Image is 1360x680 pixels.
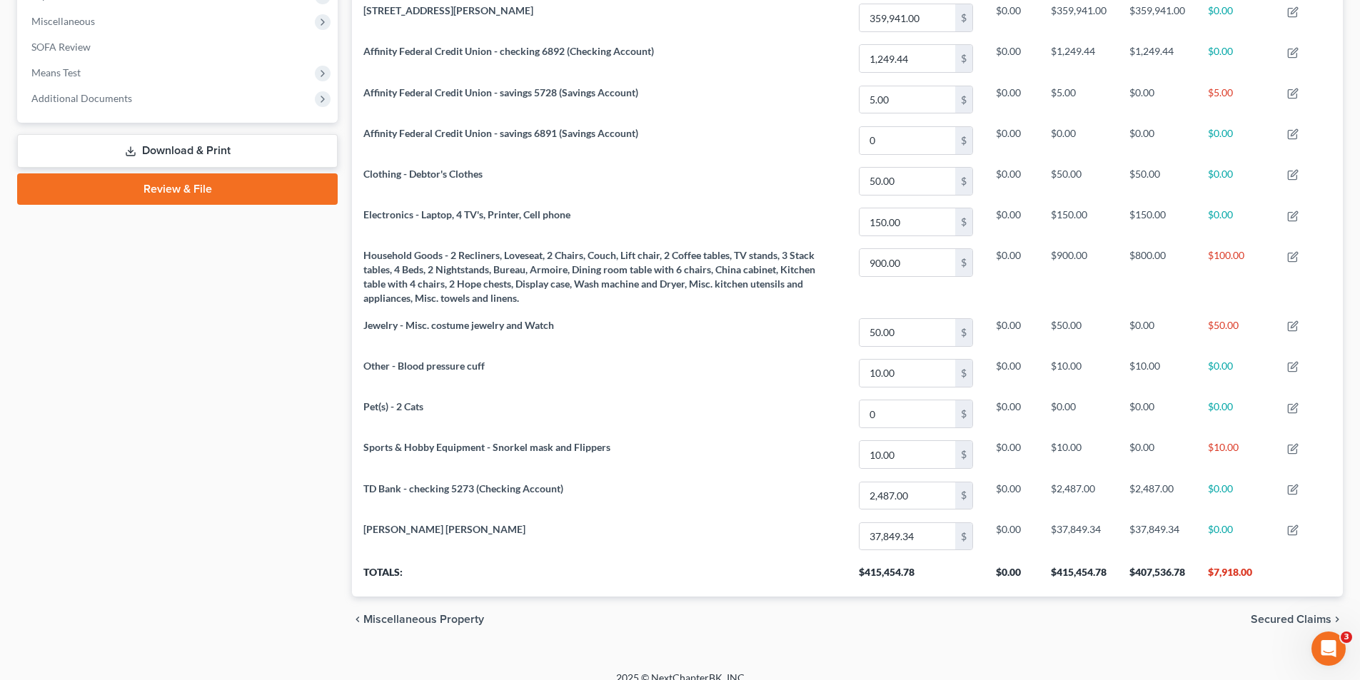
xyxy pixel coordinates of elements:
td: $1,249.44 [1118,39,1197,79]
th: $0.00 [984,557,1039,597]
div: $ [955,208,972,235]
td: $0.00 [984,161,1039,201]
input: 0.00 [860,4,955,31]
span: Clothing - Debtor's Clothes [363,168,483,180]
div: $ [955,86,972,113]
input: 0.00 [860,249,955,276]
td: $37,849.34 [1118,516,1197,557]
td: $0.00 [1118,312,1197,352]
span: [STREET_ADDRESS][PERSON_NAME] [363,4,533,16]
td: $50.00 [1197,312,1276,352]
div: $ [955,400,972,427]
span: Additional Documents [31,92,132,104]
td: $0.00 [984,312,1039,352]
span: Other - Blood pressure cuff [363,360,485,372]
a: Review & File [17,173,338,205]
span: 3 [1341,631,1352,643]
td: $0.00 [1118,79,1197,120]
th: $415,454.78 [847,557,984,597]
th: $415,454.78 [1039,557,1118,597]
div: $ [955,441,972,468]
td: $0.00 [1197,516,1276,557]
input: 0.00 [860,208,955,235]
span: Affinity Federal Credit Union - savings 5728 (Savings Account) [363,86,638,98]
div: $ [955,127,972,154]
div: $ [955,523,972,550]
td: $0.00 [984,352,1039,393]
td: $0.00 [984,120,1039,161]
span: Household Goods - 2 Recliners, Loveseat, 2 Chairs, Couch, Lift chair, 2 Coffee tables, TV stands,... [363,249,815,304]
input: 0.00 [860,45,955,72]
div: $ [955,249,972,276]
td: $0.00 [984,516,1039,557]
div: $ [955,360,972,387]
td: $0.00 [984,475,1039,516]
td: $0.00 [984,393,1039,434]
td: $0.00 [984,201,1039,242]
th: $7,918.00 [1197,557,1276,597]
td: $50.00 [1039,312,1118,352]
span: Electronics - Laptop, 4 TV's, Printer, Cell phone [363,208,570,220]
span: Affinity Federal Credit Union - checking 6892 (Checking Account) [363,45,654,57]
span: SOFA Review [31,41,91,53]
td: $0.00 [1118,393,1197,434]
td: $37,849.34 [1039,516,1118,557]
input: 0.00 [860,360,955,387]
i: chevron_right [1331,614,1343,625]
td: $0.00 [1197,475,1276,516]
td: $50.00 [1039,161,1118,201]
td: $1,249.44 [1039,39,1118,79]
input: 0.00 [860,400,955,427]
td: $0.00 [984,243,1039,312]
td: $0.00 [1197,120,1276,161]
td: $150.00 [1039,201,1118,242]
button: chevron_left Miscellaneous Property [352,614,484,625]
td: $0.00 [1197,393,1276,434]
div: $ [955,45,972,72]
input: 0.00 [860,441,955,468]
div: $ [955,168,972,195]
td: $0.00 [1118,120,1197,161]
td: $10.00 [1039,435,1118,475]
th: $407,536.78 [1118,557,1197,597]
td: $0.00 [984,39,1039,79]
a: SOFA Review [20,34,338,60]
th: Totals: [352,557,847,597]
td: $0.00 [1039,120,1118,161]
a: Download & Print [17,134,338,168]
span: Pet(s) - 2 Cats [363,400,423,412]
button: Secured Claims chevron_right [1251,614,1343,625]
td: $2,487.00 [1039,475,1118,516]
input: 0.00 [860,523,955,550]
input: 0.00 [860,482,955,509]
td: $2,487.00 [1118,475,1197,516]
td: $10.00 [1197,435,1276,475]
i: chevron_left [352,614,363,625]
td: $0.00 [1039,393,1118,434]
td: $0.00 [984,79,1039,120]
span: Affinity Federal Credit Union - savings 6891 (Savings Account) [363,127,638,139]
td: $10.00 [1039,352,1118,393]
td: $5.00 [1039,79,1118,120]
td: $100.00 [1197,243,1276,312]
td: $800.00 [1118,243,1197,312]
div: $ [955,4,972,31]
span: Sports & Hobby Equipment - Snorkel mask and Flippers [363,441,610,453]
span: Miscellaneous [31,15,95,27]
iframe: Intercom live chat [1311,631,1346,666]
span: Miscellaneous Property [363,614,484,625]
input: 0.00 [860,86,955,113]
span: Means Test [31,66,81,78]
td: $5.00 [1197,79,1276,120]
td: $0.00 [1197,39,1276,79]
td: $0.00 [1118,435,1197,475]
td: $0.00 [1197,201,1276,242]
div: $ [955,482,972,509]
td: $0.00 [984,435,1039,475]
td: $0.00 [1197,161,1276,201]
td: $150.00 [1118,201,1197,242]
span: Jewelry - Misc. costume jewelry and Watch [363,319,554,331]
input: 0.00 [860,127,955,154]
input: 0.00 [860,168,955,195]
td: $0.00 [1197,352,1276,393]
